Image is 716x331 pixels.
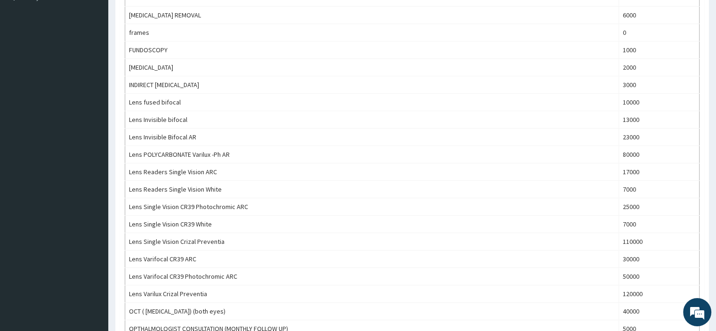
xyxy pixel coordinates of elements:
[619,111,700,129] td: 13000
[49,53,158,65] div: Chat with us now
[619,59,700,76] td: 2000
[619,76,700,94] td: 3000
[619,233,700,250] td: 110000
[125,216,619,233] td: Lens Single Vision CR39 White
[125,181,619,198] td: Lens Readers Single Vision White
[619,163,700,181] td: 17000
[5,226,179,259] textarea: Type your message and hit 'Enter'
[125,24,619,41] td: frames
[619,216,700,233] td: 7000
[17,47,38,71] img: d_794563401_company_1708531726252_794563401
[125,7,619,24] td: [MEDICAL_DATA] REMOVAL
[154,5,177,27] div: Minimize live chat window
[619,181,700,198] td: 7000
[619,146,700,163] td: 80000
[125,198,619,216] td: Lens Single Vision CR39 Photochromic ARC
[55,103,130,198] span: We're online!
[619,94,700,111] td: 10000
[125,41,619,59] td: FUNDOSCOPY
[619,7,700,24] td: 6000
[125,268,619,285] td: Lens Varifocal CR39 Photochromic ARC
[619,285,700,303] td: 120000
[125,303,619,320] td: OCT ( [MEDICAL_DATA]) (both eyes)
[619,129,700,146] td: 23000
[125,146,619,163] td: Lens POLYCARBONATE Varilux -Ph AR
[619,41,700,59] td: 1000
[125,111,619,129] td: Lens Invisible bifocal
[619,24,700,41] td: 0
[125,59,619,76] td: [MEDICAL_DATA]
[619,250,700,268] td: 30000
[619,268,700,285] td: 50000
[125,163,619,181] td: Lens Readers Single Vision ARC
[125,285,619,303] td: Lens Varilux Crizal Preventia
[125,129,619,146] td: Lens Invisible Bifocal AR
[125,250,619,268] td: Lens Varifocal CR39 ARC
[125,233,619,250] td: Lens Single Vision Crizal Preventia
[125,94,619,111] td: Lens fused bifocal
[619,303,700,320] td: 40000
[619,198,700,216] td: 25000
[125,76,619,94] td: INDIRECT [MEDICAL_DATA]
